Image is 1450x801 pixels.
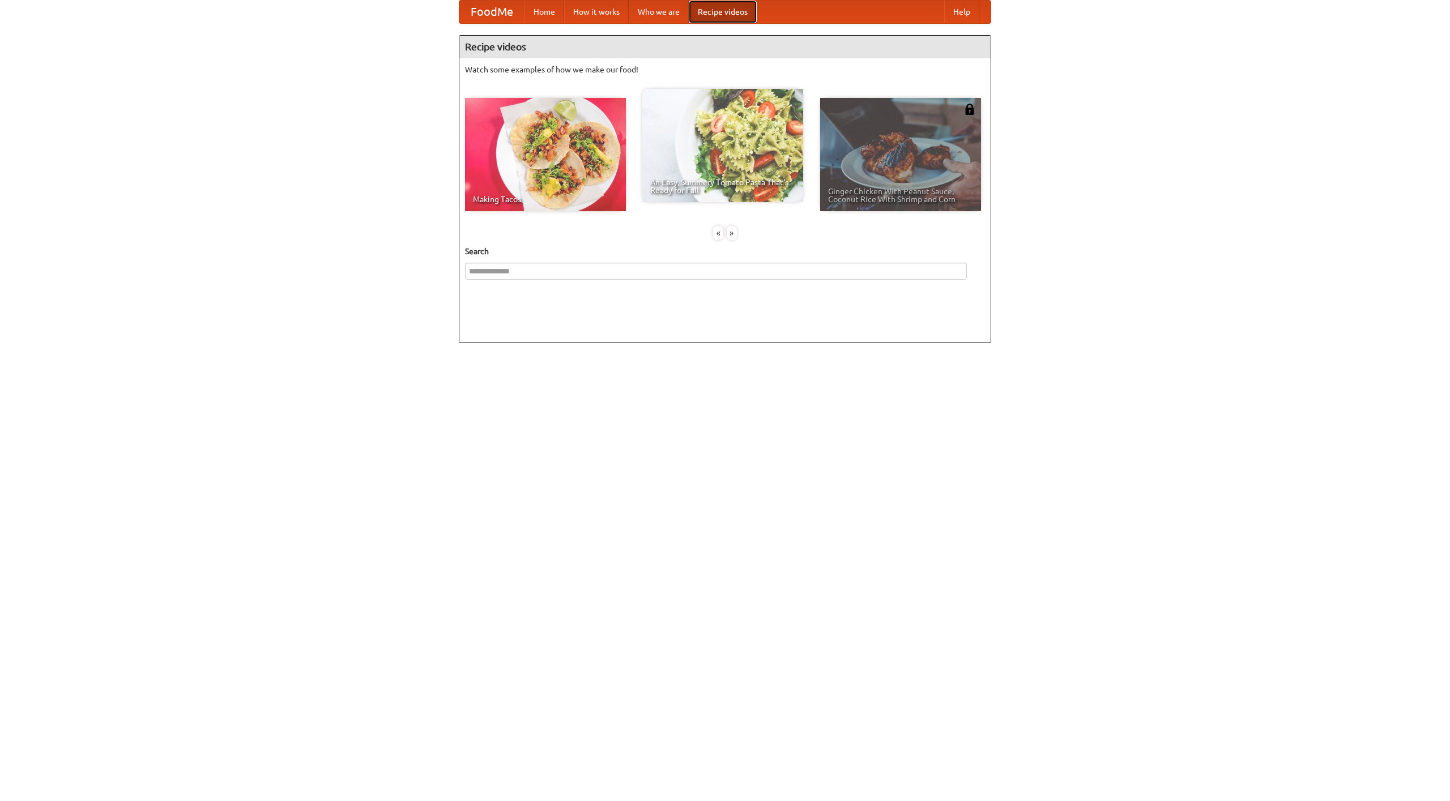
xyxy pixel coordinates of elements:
h4: Recipe videos [459,36,991,58]
div: » [727,226,737,240]
a: Making Tacos [465,98,626,211]
h5: Search [465,246,985,257]
a: Home [524,1,564,23]
a: FoodMe [459,1,524,23]
img: 483408.png [964,104,975,115]
p: Watch some examples of how we make our food! [465,64,985,75]
a: Who we are [629,1,689,23]
a: An Easy, Summery Tomato Pasta That's Ready for Fall [642,89,803,202]
a: How it works [564,1,629,23]
a: Recipe videos [689,1,757,23]
a: Help [944,1,979,23]
span: Making Tacos [473,195,618,203]
div: « [713,226,723,240]
span: An Easy, Summery Tomato Pasta That's Ready for Fall [650,178,795,194]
